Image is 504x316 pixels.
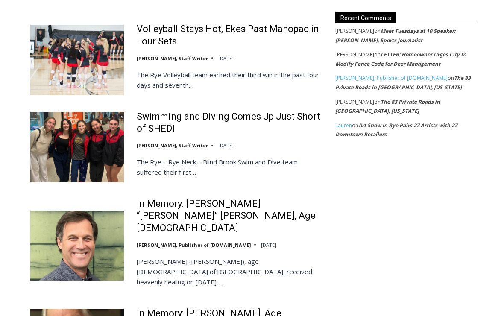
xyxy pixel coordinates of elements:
a: Meet Tuesdays at 10 Speaker: [PERSON_NAME], Sports Journalist [335,27,455,44]
span: Recent Comments [335,12,396,23]
time: [DATE] [261,242,276,248]
a: [PERSON_NAME] Read Sanctuary Fall Fest: [DATE] [0,85,128,106]
img: Volleyball Stays Hot, Ekes Past Mahopac in Four Sets [30,25,124,95]
a: [PERSON_NAME], Publisher of [DOMAIN_NAME] [137,242,251,248]
span: [PERSON_NAME] [335,98,374,105]
p: The Rye Volleyball team earned their third win in the past four days and seventh… [137,70,324,90]
a: [PERSON_NAME], Staff Writer [137,142,208,149]
div: 3 [90,72,94,81]
div: / [96,72,98,81]
span: [PERSON_NAME] [335,51,374,58]
div: "At the 10am stand-up meeting, each intern gets a chance to take [PERSON_NAME] and the other inte... [216,0,404,83]
img: Swimming and Diving Comes Up Just Short of SHEDI [30,112,124,182]
a: Volleyball Stays Hot, Ekes Past Mahopac in Four Sets [137,23,324,47]
footer: on [335,97,476,116]
div: Face Painting [90,25,122,70]
footer: on [335,50,476,68]
a: The 83 Private Roads in [GEOGRAPHIC_DATA], [US_STATE] [335,98,440,115]
a: Intern @ [DOMAIN_NAME] [205,83,414,106]
a: In Memory: [PERSON_NAME] “[PERSON_NAME]” [PERSON_NAME], Age [DEMOGRAPHIC_DATA] [137,198,324,234]
span: Intern @ [DOMAIN_NAME] [223,85,396,104]
footer: on [335,121,476,139]
a: LETTER: Homeowner Urges City to Modify Fence Code for Deer Management [335,51,466,67]
div: 6 [100,72,104,81]
a: [PERSON_NAME], Staff Writer [137,55,208,61]
span: [PERSON_NAME] [335,27,374,35]
a: [PERSON_NAME], Publisher of [DOMAIN_NAME] [335,74,448,82]
h4: [PERSON_NAME] Read Sanctuary Fall Fest: [DATE] [7,86,114,105]
time: [DATE] [218,55,234,61]
a: Art Show in Rye Pairs 27 Artists with 27 Downtown Retailers [335,122,457,138]
p: The Rye – Rye Neck – Blind Brook Swim and Dive team suffered their first… [137,157,324,177]
footer: on [335,26,476,45]
a: Lauren [335,122,352,129]
footer: on [335,73,476,92]
a: Swimming and Diving Comes Up Just Short of SHEDI [137,111,324,135]
img: In Memory: William “Bill” Nicholas Leary, Age 62 [30,211,124,281]
p: [PERSON_NAME] ([PERSON_NAME]), age [DEMOGRAPHIC_DATA] of [GEOGRAPHIC_DATA], received heavenly hea... [137,256,324,287]
time: [DATE] [218,142,234,149]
